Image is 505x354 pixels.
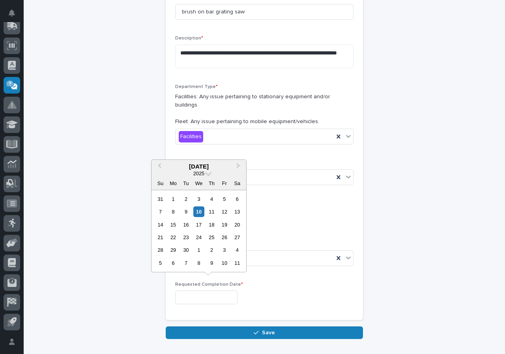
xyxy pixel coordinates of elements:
[206,245,217,255] div: Choose Thursday, October 2nd, 2025
[154,193,243,270] div: month 2025-09
[206,194,217,204] div: Choose Thursday, September 4th, 2025
[206,258,217,268] div: Choose Thursday, October 9th, 2025
[219,194,230,204] div: Choose Friday, September 5th, 2025
[175,84,218,89] span: Department Type
[232,258,243,268] div: Choose Saturday, October 11th, 2025
[10,9,20,22] div: Notifications
[193,178,204,189] div: We
[168,258,178,268] div: Choose Monday, October 6th, 2025
[175,93,353,125] p: Facilities: Any issue pertaining to stationary equipment and/or buildings. Fleet: Any issue perta...
[179,131,203,142] div: Facilities
[168,219,178,230] div: Choose Monday, September 15th, 2025
[181,232,191,243] div: Choose Tuesday, September 23rd, 2025
[181,245,191,255] div: Choose Tuesday, September 30th, 2025
[219,232,230,243] div: Choose Friday, September 26th, 2025
[175,282,243,287] span: Requested Completion Date
[152,161,165,173] button: Previous Month
[193,232,204,243] div: Choose Wednesday, September 24th, 2025
[193,258,204,268] div: Choose Wednesday, October 8th, 2025
[232,245,243,255] div: Choose Saturday, October 4th, 2025
[155,206,166,217] div: Choose Sunday, September 7th, 2025
[155,245,166,255] div: Choose Sunday, September 28th, 2025
[219,245,230,255] div: Choose Friday, October 3rd, 2025
[232,232,243,243] div: Choose Saturday, September 27th, 2025
[175,36,203,41] span: Description
[232,194,243,204] div: Choose Saturday, September 6th, 2025
[155,258,166,268] div: Choose Sunday, October 5th, 2025
[168,245,178,255] div: Choose Monday, September 29th, 2025
[168,232,178,243] div: Choose Monday, September 22nd, 2025
[193,194,204,204] div: Choose Wednesday, September 3rd, 2025
[166,326,363,339] button: Save
[206,178,217,189] div: Th
[181,178,191,189] div: Tu
[181,206,191,217] div: Choose Tuesday, September 9th, 2025
[168,194,178,204] div: Choose Monday, September 1st, 2025
[232,219,243,230] div: Choose Saturday, September 20th, 2025
[181,258,191,268] div: Choose Tuesday, October 7th, 2025
[168,206,178,217] div: Choose Monday, September 8th, 2025
[155,232,166,243] div: Choose Sunday, September 21st, 2025
[181,219,191,230] div: Choose Tuesday, September 16th, 2025
[155,178,166,189] div: Su
[193,219,204,230] div: Choose Wednesday, September 17th, 2025
[4,5,20,21] button: Notifications
[232,206,243,217] div: Choose Saturday, September 13th, 2025
[193,206,204,217] div: Choose Wednesday, September 10th, 2025
[232,178,243,189] div: Sa
[219,206,230,217] div: Choose Friday, September 12th, 2025
[233,161,245,173] button: Next Month
[151,163,246,170] div: [DATE]
[262,329,275,336] span: Save
[219,219,230,230] div: Choose Friday, September 19th, 2025
[155,219,166,230] div: Choose Sunday, September 14th, 2025
[155,194,166,204] div: Choose Sunday, August 31st, 2025
[219,178,230,189] div: Fr
[181,194,191,204] div: Choose Tuesday, September 2nd, 2025
[193,245,204,255] div: Choose Wednesday, October 1st, 2025
[206,219,217,230] div: Choose Thursday, September 18th, 2025
[206,206,217,217] div: Choose Thursday, September 11th, 2025
[168,178,178,189] div: Mo
[206,232,217,243] div: Choose Thursday, September 25th, 2025
[219,258,230,268] div: Choose Friday, October 10th, 2025
[193,170,204,176] span: 2025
